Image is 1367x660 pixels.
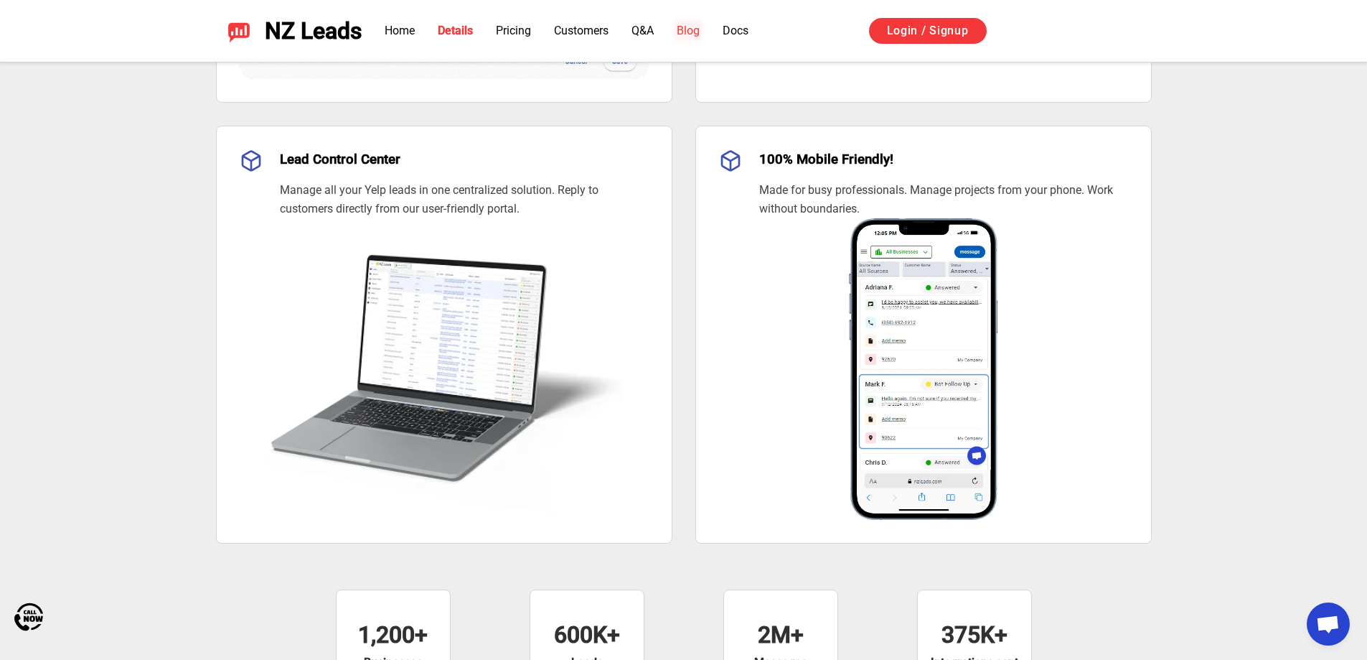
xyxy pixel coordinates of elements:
div: 375K+ [941,622,1007,654]
a: Home [385,24,415,37]
div: 600K+ [554,622,620,654]
a: Details [438,24,473,37]
a: Q&A [631,24,654,37]
a: Customers [554,24,609,37]
img: Call Now [14,603,43,631]
a: Blog [677,24,700,37]
img: 100% Mobile Friendly! [719,218,1128,520]
a: Docs [723,24,748,37]
h3: 100% Mobile Friendly! [759,149,1128,169]
div: 1,200+ [358,622,428,654]
p: Manage all your Yelp leads in one centralized solution. Reply to customers directly from our user... [280,181,649,218]
a: Login / Signup [869,18,987,44]
img: NZ Leads logo [227,19,250,42]
a: Pricing [496,24,531,37]
img: Lead Control Center [240,218,649,520]
a: Open chat [1307,603,1350,646]
span: NZ Leads [265,18,362,45]
p: Made for busy professionals. Manage projects from your phone. Work without boundaries. [759,181,1128,218]
div: 2M+ [758,622,804,654]
h3: Lead Control Center [280,149,649,169]
iframe: Sign in with Google Button [1001,16,1159,47]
